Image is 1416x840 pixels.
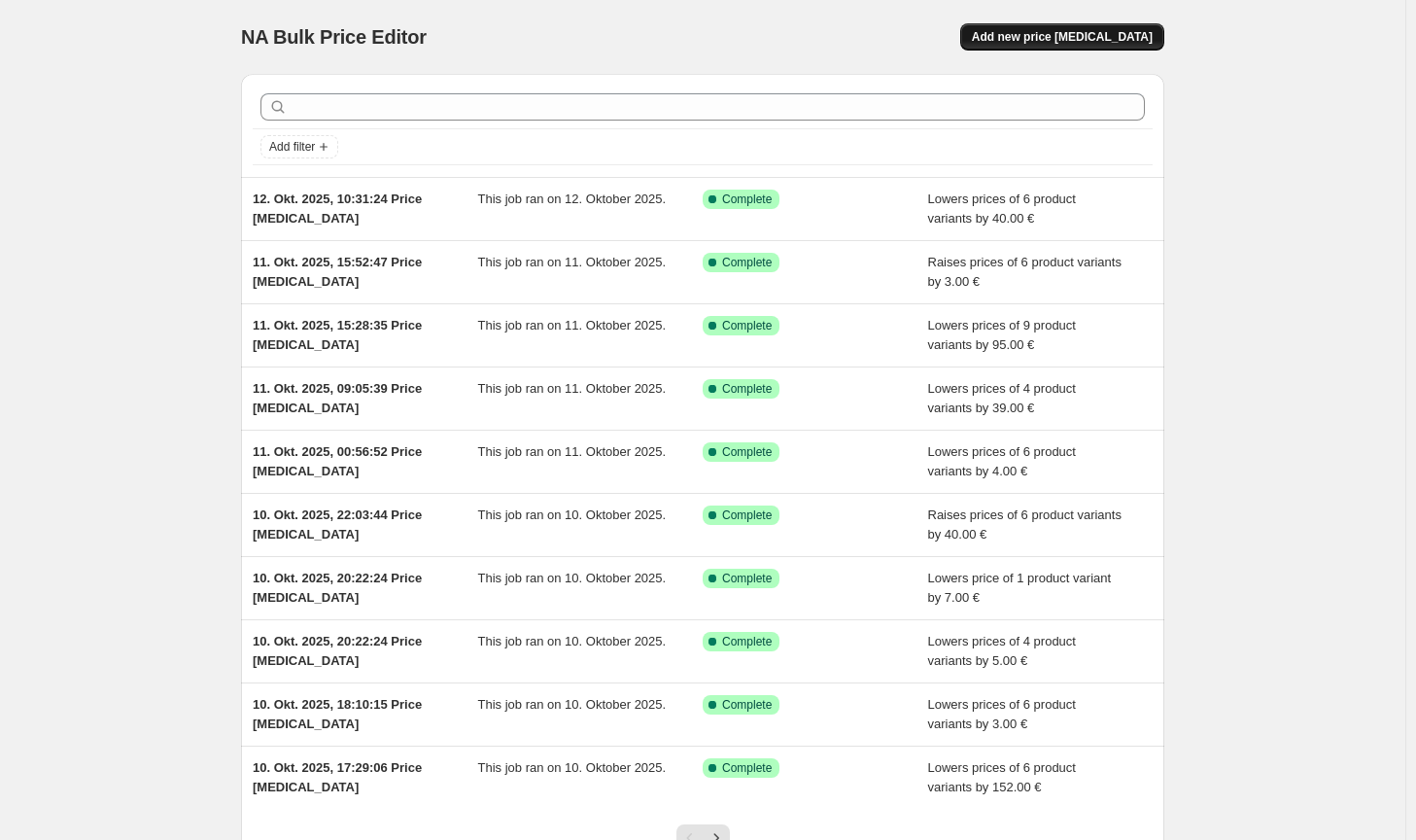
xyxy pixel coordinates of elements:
[928,760,1076,794] span: Lowers prices of 6 product variants by 152.00 €
[928,571,1112,605] span: Lowers price of 1 product variant by 7.00 €
[253,444,422,478] span: 11. Okt. 2025, 00:56:52 Price [MEDICAL_DATA]
[478,192,667,206] span: This job ran on 12. Oktober 2025.
[722,192,772,207] span: Complete
[722,571,772,586] span: Complete
[928,255,1122,289] span: Raises prices of 6 product variants by 3.00 €
[478,255,667,269] span: This job ran on 11. Oktober 2025.
[928,634,1076,668] span: Lowers prices of 4 product variants by 5.00 €
[928,381,1076,415] span: Lowers prices of 4 product variants by 39.00 €
[478,634,667,648] span: This job ran on 10. Oktober 2025.
[253,255,422,289] span: 11. Okt. 2025, 15:52:47 Price [MEDICAL_DATA]
[928,192,1076,226] span: Lowers prices of 6 product variants by 40.00 €
[928,444,1076,478] span: Lowers prices of 6 product variants by 4.00 €
[722,381,772,397] span: Complete
[253,192,422,226] span: 12. Okt. 2025, 10:31:24 Price [MEDICAL_DATA]
[253,760,422,794] span: 10. Okt. 2025, 17:29:06 Price [MEDICAL_DATA]
[722,444,772,460] span: Complete
[253,507,422,542] span: 10. Okt. 2025, 22:03:44 Price [MEDICAL_DATA]
[722,760,772,776] span: Complete
[478,571,667,585] span: This job ran on 10. Oktober 2025.
[478,697,667,712] span: This job ran on 10. Oktober 2025.
[722,634,772,649] span: Complete
[478,760,667,775] span: This job ran on 10. Oktober 2025.
[241,26,427,48] span: NA Bulk Price Editor
[928,697,1076,731] span: Lowers prices of 6 product variants by 3.00 €
[960,23,1164,51] button: Add new price [MEDICAL_DATA]
[253,697,422,731] span: 10. Okt. 2025, 18:10:15 Price [MEDICAL_DATA]
[478,381,667,396] span: This job ran on 11. Oktober 2025.
[478,318,667,332] span: This job ran on 11. Oktober 2025.
[253,381,422,415] span: 11. Okt. 2025, 09:05:39 Price [MEDICAL_DATA]
[260,135,338,158] button: Add filter
[253,571,422,605] span: 10. Okt. 2025, 20:22:24 Price [MEDICAL_DATA]
[722,507,772,523] span: Complete
[928,507,1122,542] span: Raises prices of 6 product variants by 40.00 €
[478,444,667,459] span: This job ran on 11. Oktober 2025.
[722,318,772,333] span: Complete
[722,255,772,270] span: Complete
[722,697,772,713] span: Complete
[972,29,1153,45] span: Add new price [MEDICAL_DATA]
[928,318,1076,352] span: Lowers prices of 9 product variants by 95.00 €
[269,139,315,155] span: Add filter
[253,318,422,352] span: 11. Okt. 2025, 15:28:35 Price [MEDICAL_DATA]
[478,507,667,522] span: This job ran on 10. Oktober 2025.
[253,634,422,668] span: 10. Okt. 2025, 20:22:24 Price [MEDICAL_DATA]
